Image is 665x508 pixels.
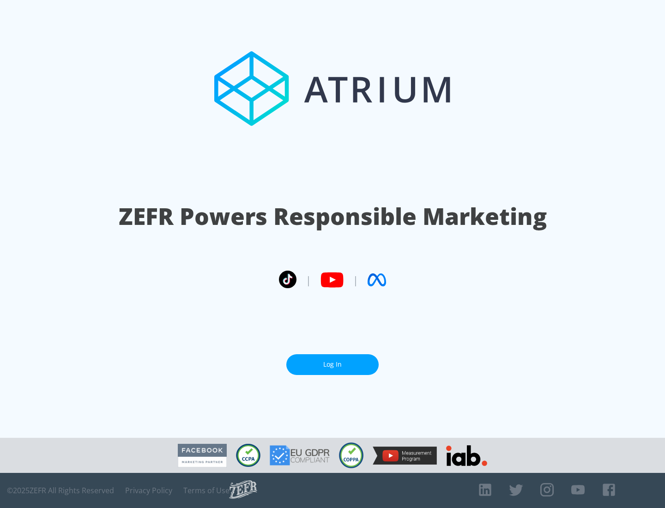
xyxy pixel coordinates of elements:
h1: ZEFR Powers Responsible Marketing [119,200,547,232]
img: GDPR Compliant [270,445,330,466]
a: Log In [286,354,379,375]
span: © 2025 ZEFR All Rights Reserved [7,486,114,495]
img: Facebook Marketing Partner [178,444,227,467]
a: Privacy Policy [125,486,172,495]
span: | [306,273,311,287]
img: COPPA Compliant [339,442,363,468]
img: CCPA Compliant [236,444,260,467]
span: | [353,273,358,287]
img: YouTube Measurement Program [373,447,437,465]
a: Terms of Use [183,486,230,495]
img: IAB [446,445,487,466]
